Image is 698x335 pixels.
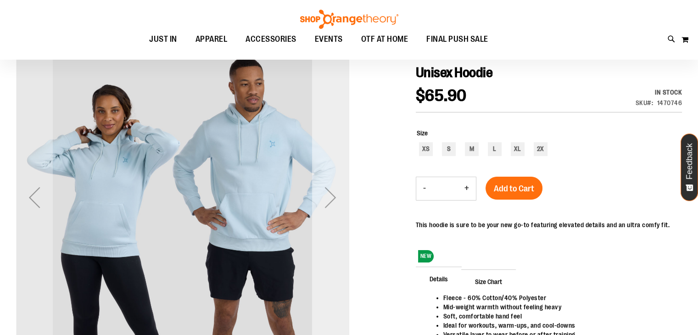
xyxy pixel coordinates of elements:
a: ACCESSORIES [236,29,306,50]
div: In stock [636,88,682,97]
span: FINAL PUSH SALE [426,29,488,50]
strong: SKU [636,99,653,106]
span: ACCESSORIES [246,29,296,50]
a: JUST IN [140,29,186,50]
button: Add to Cart [486,177,542,200]
a: EVENTS [306,29,352,50]
li: Fleece - 60% Cotton/40% Polyester [443,293,673,302]
div: 1470746 [657,98,682,107]
span: EVENTS [315,29,343,50]
span: Size [417,129,428,137]
span: Unisex Hoodie [416,65,493,80]
div: S [442,142,456,156]
li: Mid-weight warmth without feeling heavy [443,302,673,312]
span: $65.90 [416,86,467,105]
img: Shop Orangetheory [299,10,400,29]
span: Add to Cart [494,184,534,194]
p: This hoodie is sure to be your new go-to featuring elevated details and an ultra comfy fit. [416,220,670,229]
span: NEW [418,250,434,262]
span: Size Chart [461,269,516,293]
div: XL [511,142,525,156]
div: XS [419,142,433,156]
button: Decrease product quantity [416,177,433,200]
button: Increase product quantity [458,177,476,200]
span: OTF AT HOME [361,29,408,50]
div: 2X [534,142,547,156]
div: Availability [636,88,682,97]
span: Details [416,267,462,290]
span: APPAREL [195,29,228,50]
div: L [488,142,502,156]
li: Ideal for workouts, warm-ups, and cool-downs [443,321,673,330]
span: Feedback [685,143,694,179]
input: Product quantity [433,178,458,200]
a: OTF AT HOME [352,29,418,50]
span: JUST IN [149,29,177,50]
a: APPAREL [186,29,237,50]
div: M [465,142,479,156]
button: Feedback - Show survey [681,134,698,201]
a: FINAL PUSH SALE [417,29,497,50]
li: Soft, comfortable hand feel [443,312,673,321]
